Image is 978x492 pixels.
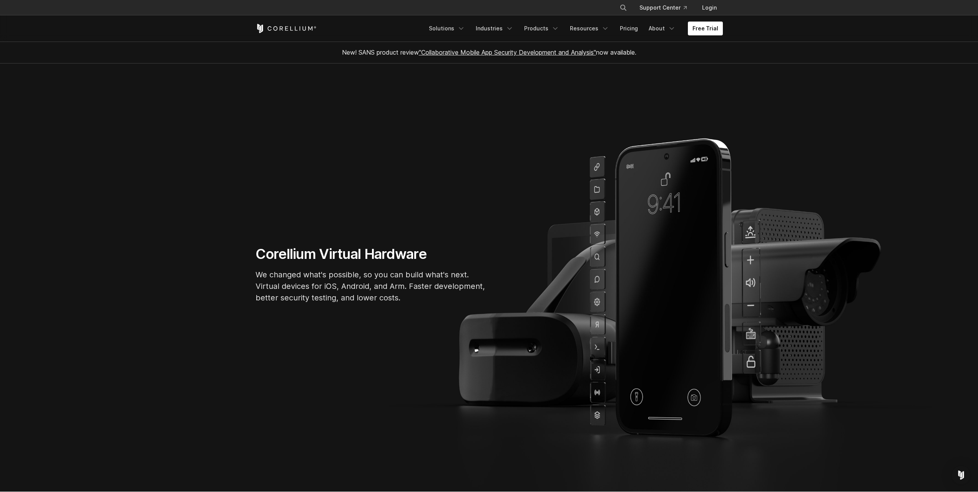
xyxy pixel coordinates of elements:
a: Industries [471,22,518,35]
div: Navigation Menu [424,22,723,35]
a: Resources [565,22,614,35]
h1: Corellium Virtual Hardware [256,245,486,263]
a: Corellium Home [256,24,317,33]
a: Solutions [424,22,470,35]
a: Free Trial [688,22,723,35]
a: "Collaborative Mobile App Security Development and Analysis" [419,48,596,56]
a: Login [696,1,723,15]
button: Search [616,1,630,15]
div: Open Intercom Messenger [952,466,970,484]
div: Navigation Menu [610,1,723,15]
a: About [644,22,680,35]
span: New! SANS product review now available. [342,48,636,56]
a: Pricing [615,22,643,35]
p: We changed what's possible, so you can build what's next. Virtual devices for iOS, Android, and A... [256,269,486,304]
a: Support Center [633,1,693,15]
a: Products [520,22,564,35]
